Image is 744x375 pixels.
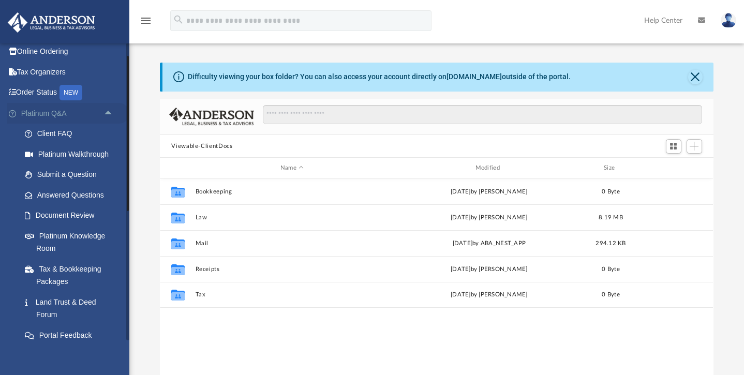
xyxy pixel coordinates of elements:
div: id [165,163,190,173]
button: Close [688,70,703,84]
a: Client FAQ [14,124,129,144]
button: Switch to Grid View [666,139,681,154]
a: Answered Questions [14,185,129,205]
div: [DATE] by ABA_NEST_APP [393,239,586,248]
a: Portal Feedback [14,325,129,346]
div: [DATE] by [PERSON_NAME] [393,187,586,197]
button: Add [687,139,702,154]
button: Law [196,214,389,221]
button: Mail [196,240,389,247]
img: Anderson Advisors Platinum Portal [5,12,98,33]
i: menu [140,14,152,27]
img: User Pic [721,13,736,28]
span: 294.12 KB [596,241,626,246]
span: arrow_drop_up [103,103,124,124]
a: Tax Organizers [7,62,129,82]
div: [DATE] by [PERSON_NAME] [393,290,586,299]
a: Land Trust & Deed Forum [14,292,129,325]
button: Viewable-ClientDocs [171,142,232,151]
a: Document Review [14,205,129,226]
button: Tax [196,291,389,298]
a: Online Ordering [7,41,129,62]
div: id [636,163,709,173]
a: Submit a Question [14,164,129,185]
div: NEW [59,85,82,100]
div: by [PERSON_NAME] [393,213,586,222]
span: 0 Byte [602,292,620,297]
span: 0 Byte [602,266,620,272]
i: search [173,14,184,25]
a: menu [140,20,152,27]
div: Size [590,163,632,173]
input: Search files and folders [263,105,702,125]
a: Platinum Walkthrough [14,144,129,164]
a: Order StatusNEW [7,82,129,103]
a: Platinum Q&Aarrow_drop_up [7,103,129,124]
div: Modified [393,163,586,173]
button: Receipts [196,266,389,273]
div: Name [195,163,388,173]
span: [DATE] [451,215,471,220]
span: 0 Byte [602,189,620,194]
button: Bookkeeping [196,188,389,195]
a: Tax & Bookkeeping Packages [14,259,129,292]
span: 8.19 MB [599,215,623,220]
a: Platinum Knowledge Room [14,226,129,259]
div: Difficulty viewing your box folder? You can also access your account directly on outside of the p... [188,71,571,82]
a: [DOMAIN_NAME] [447,72,502,81]
div: [DATE] by [PERSON_NAME] [393,265,586,274]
